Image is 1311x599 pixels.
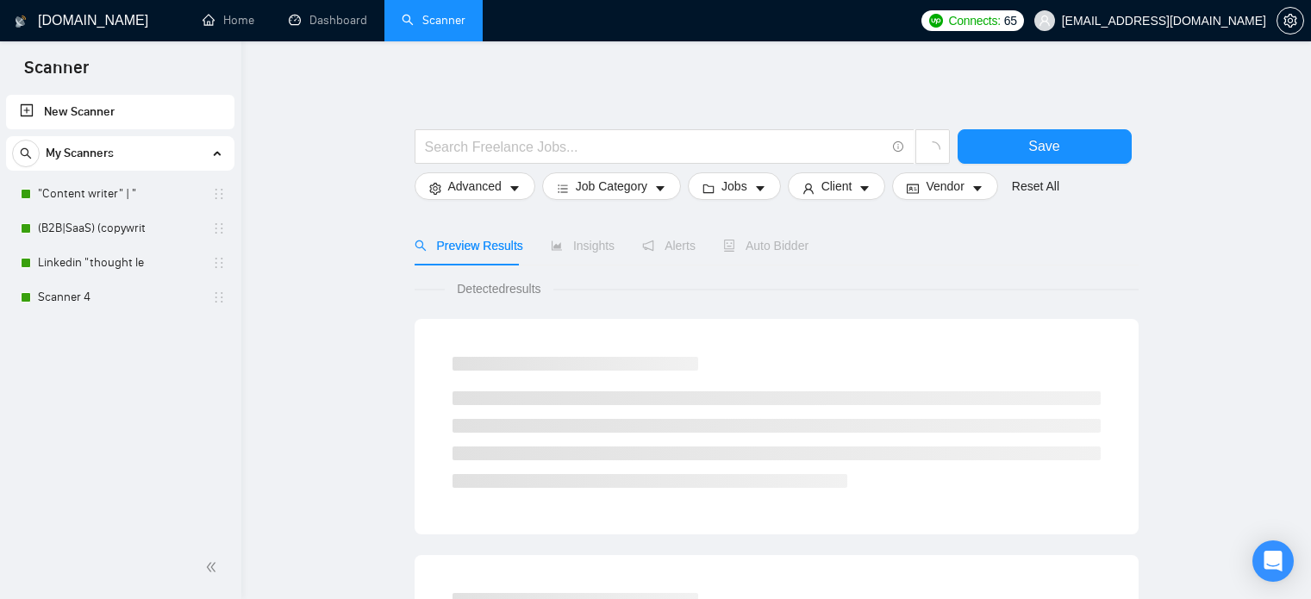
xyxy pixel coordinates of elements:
button: userClientcaret-down [788,172,886,200]
span: Preview Results [415,239,523,253]
span: robot [723,240,735,252]
span: Job Category [576,177,647,196]
span: Detected results [445,279,552,298]
button: folderJobscaret-down [688,172,781,200]
span: Scanner [10,55,103,91]
a: "Content writer" | " [38,177,202,211]
span: My Scanners [46,136,114,171]
a: New Scanner [20,95,221,129]
a: (B2B|SaaS) (copywrit [38,211,202,246]
span: caret-down [858,182,871,195]
span: search [415,240,427,252]
input: Search Freelance Jobs... [425,136,885,158]
span: Insights [551,239,615,253]
span: setting [1277,14,1303,28]
a: dashboardDashboard [289,13,367,28]
span: holder [212,290,226,304]
li: New Scanner [6,95,234,129]
button: idcardVendorcaret-down [892,172,997,200]
span: Alerts [642,239,696,253]
a: searchScanner [402,13,465,28]
span: holder [212,222,226,235]
span: Auto Bidder [723,239,808,253]
span: loading [925,141,940,157]
span: caret-down [754,182,766,195]
button: settingAdvancedcaret-down [415,172,535,200]
span: Connects: [948,11,1000,30]
span: Vendor [926,177,964,196]
a: homeHome [203,13,254,28]
span: info-circle [893,141,904,153]
span: Jobs [721,177,747,196]
img: upwork-logo.png [929,14,943,28]
span: caret-down [654,182,666,195]
span: caret-down [971,182,983,195]
span: notification [642,240,654,252]
span: double-left [205,558,222,576]
a: Linkedin "thought le [38,246,202,280]
span: 65 [1004,11,1017,30]
span: user [1039,15,1051,27]
img: logo [15,8,27,35]
button: Save [958,129,1132,164]
span: idcard [907,182,919,195]
span: search [13,147,39,159]
span: Advanced [448,177,502,196]
span: holder [212,187,226,201]
button: barsJob Categorycaret-down [542,172,681,200]
a: Reset All [1012,177,1059,196]
span: Save [1028,135,1059,157]
button: search [12,140,40,167]
span: setting [429,182,441,195]
span: user [802,182,815,195]
a: Scanner 4 [38,280,202,315]
button: setting [1277,7,1304,34]
a: setting [1277,14,1304,28]
li: My Scanners [6,136,234,315]
span: folder [702,182,715,195]
span: holder [212,256,226,270]
span: area-chart [551,240,563,252]
span: Client [821,177,852,196]
span: bars [557,182,569,195]
span: caret-down [509,182,521,195]
div: Open Intercom Messenger [1252,540,1294,582]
